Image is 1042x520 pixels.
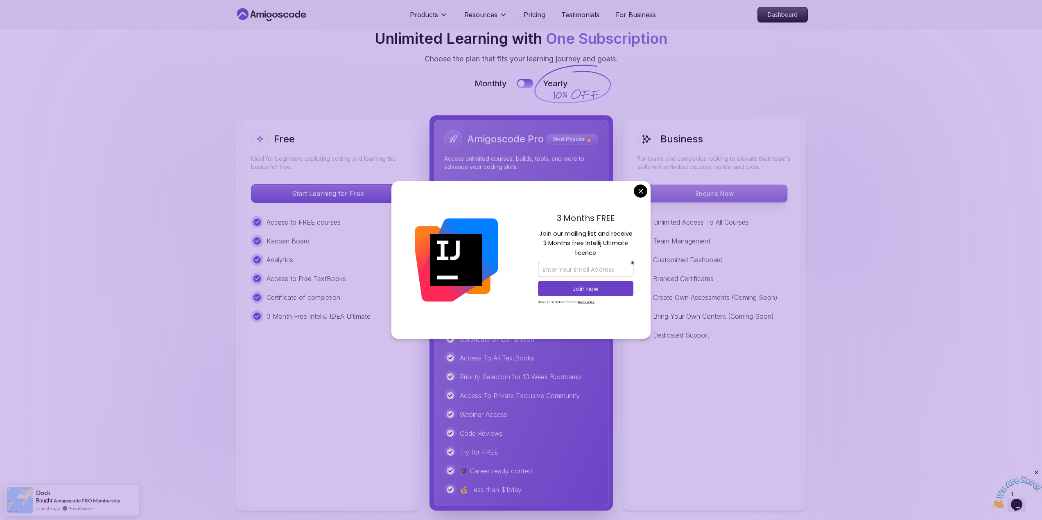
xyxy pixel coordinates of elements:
h2: Unlimited Learning with [375,30,667,47]
p: Branded Certificates [653,274,714,284]
h2: Business [660,133,703,146]
p: Webinar Access [460,410,507,419]
p: Start Learning for Free [251,185,405,203]
span: 1 [3,3,7,10]
p: For teams and companies looking to elevate their team's skills with unlimited courses, builds, an... [637,155,791,171]
a: Pricing [524,10,545,20]
p: Ideal for beginners exploring coding and learning the basics for free. [251,155,405,171]
button: Start Learning for Free [251,184,405,203]
p: 3 Month Free IntelliJ IDEA Ultimate [267,311,371,321]
p: Access to FREE courses [267,217,341,227]
button: Products [410,10,448,26]
p: Access to Free TextBooks [267,274,346,284]
p: 🎓 Career-ready content [460,466,534,476]
p: Access To Private Exclusive Community [460,391,580,401]
a: Start Learning for Free [251,189,405,198]
p: Certificate of completion [267,293,340,302]
a: For Business [616,10,656,20]
p: Dashboard [758,7,807,22]
a: Testimonials [561,10,599,20]
span: a month ago [36,505,60,512]
p: Priority Selection for 10 Week Bootcamp [460,372,581,382]
a: Amigoscode PRO Membership [54,497,120,504]
p: Most Popular 🔥 [547,135,597,143]
a: ProveSource [68,505,94,512]
p: Create Own Assessments (Coming Soon) [653,293,778,302]
p: Access unlimited courses, builds, tools, and more to advance your coding skills. [444,155,598,171]
span: One Subscription [546,29,667,47]
p: Access To All TextBooks [460,353,534,363]
a: Dashboard [757,7,808,23]
p: 💰 Less than $1/day [460,485,522,495]
p: Monthly [475,78,507,89]
p: Customized Dashboard [653,255,723,265]
p: Unlimited Access To All Courses [653,217,749,227]
p: Analytics [267,255,293,265]
h2: Free [274,133,295,146]
span: Bought [36,497,53,504]
button: Enquire Now [641,185,787,203]
p: Resources [464,10,497,20]
p: Team Management [653,236,710,246]
img: provesource social proof notification image [7,487,33,513]
p: Products [410,10,438,20]
p: Choose the plan that fits your learning journey and goals. [425,53,618,65]
iframe: chat widget [991,469,1042,508]
p: Certificate of Completion [460,334,534,344]
h2: Amigoscode Pro [467,133,544,146]
p: Enquire Now [642,185,787,202]
p: Dedicated Support [653,330,709,340]
a: Enquire Now [637,189,791,198]
p: Kanban Board [267,236,310,246]
p: Code Reviews [460,428,503,438]
p: Bring Your Own Content (Coming Soon) [653,311,774,321]
p: Try for FREE [460,447,498,457]
button: Resources [464,10,507,26]
span: Dock [36,489,50,496]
